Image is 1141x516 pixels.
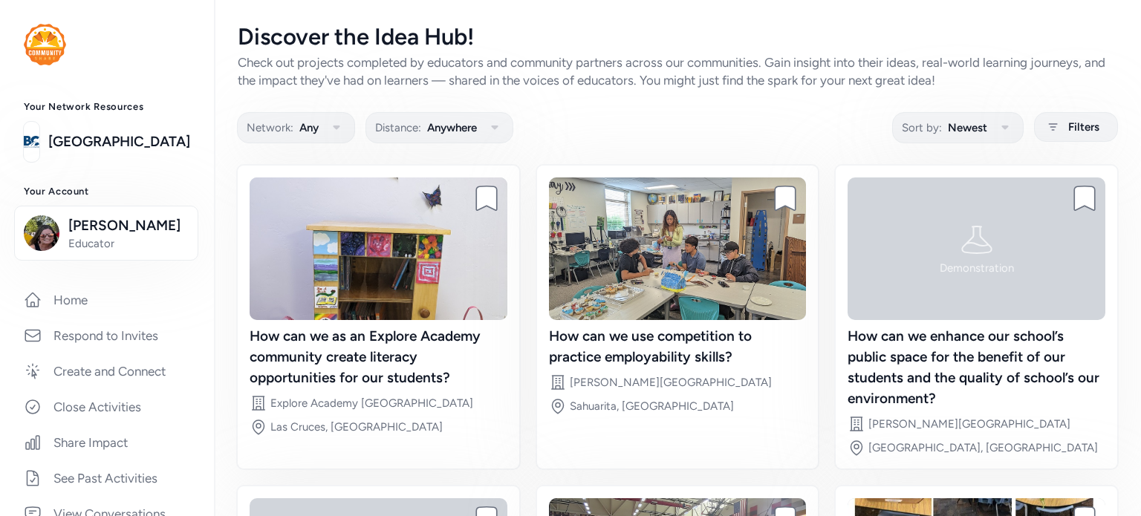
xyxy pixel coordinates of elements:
h3: Your Network Resources [24,101,190,113]
div: Discover the Idea Hub! [238,24,1117,50]
a: Share Impact [12,426,202,459]
a: Close Activities [12,391,202,423]
div: How can we use competition to practice employability skills? [549,326,807,368]
div: [PERSON_NAME][GEOGRAPHIC_DATA] [570,375,772,390]
span: Sort by: [902,119,942,137]
div: Check out projects completed by educators and community partners across our communities. Gain ins... [238,53,1117,89]
span: Any [299,119,319,137]
span: Newest [948,119,987,137]
div: [GEOGRAPHIC_DATA], [GEOGRAPHIC_DATA] [868,440,1098,455]
div: How can we as an Explore Academy community create literacy opportunities for our students? [250,326,507,388]
span: [PERSON_NAME] [68,215,189,236]
div: Explore Academy [GEOGRAPHIC_DATA] [270,396,473,411]
a: Create and Connect [12,355,202,388]
a: Respond to Invites [12,319,202,352]
a: Home [12,284,202,316]
div: [PERSON_NAME][GEOGRAPHIC_DATA] [868,417,1070,431]
a: See Past Activities [12,462,202,494]
img: logo [24,125,39,158]
span: Educator [68,236,189,251]
a: [GEOGRAPHIC_DATA] [48,131,190,152]
div: How can we enhance our school’s public space for the benefit of our students and the quality of s... [848,326,1105,409]
h3: Your Account [24,186,190,197]
button: [PERSON_NAME]Educator [14,206,198,261]
button: Sort by:Newest [892,112,1024,143]
div: Demonstration [940,261,1014,275]
span: Network: [247,119,293,137]
img: logo [24,24,66,65]
span: Filters [1068,118,1099,136]
span: Anywhere [427,119,477,137]
img: image [549,177,807,320]
div: Sahuarita, [GEOGRAPHIC_DATA] [570,399,734,414]
div: Las Cruces, [GEOGRAPHIC_DATA] [270,419,443,434]
button: Distance:Anywhere [365,112,513,143]
img: image [250,177,507,320]
button: Network:Any [237,112,355,143]
span: Distance: [375,119,421,137]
